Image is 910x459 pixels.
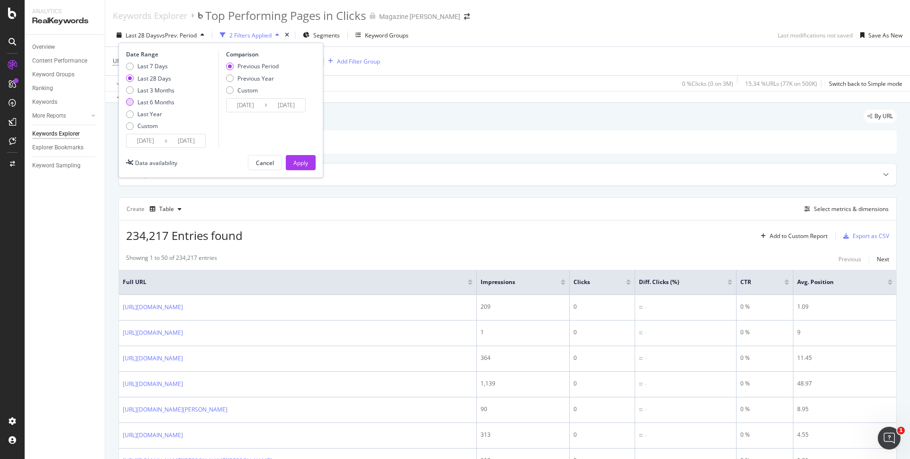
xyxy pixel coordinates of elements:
div: 0 [573,303,631,311]
div: 0 [573,431,631,439]
div: Apply [293,159,308,167]
div: Keywords [32,97,57,107]
a: Keyword Sampling [32,161,98,171]
div: Cancel [256,159,274,167]
a: Content Performance [32,56,98,66]
div: RealKeywords [32,16,97,27]
div: Analytics [32,8,97,16]
div: 0 [573,405,631,413]
a: Overview [32,42,98,52]
img: Equal [639,357,643,360]
button: Apply [113,76,140,91]
img: Equal [639,383,643,386]
div: Last Year [137,110,162,118]
div: legacy label [864,110,897,123]
div: - [645,354,646,363]
div: 364 [481,354,565,362]
a: Explorer Bookmarks [32,143,98,153]
div: 0 [573,354,631,362]
button: Segments [299,28,344,43]
div: Last 6 Months [126,98,174,106]
div: times [283,30,291,40]
div: Last 3 Months [126,86,174,94]
span: Avg. Position [797,278,874,286]
div: Last 28 Days [137,74,171,83]
div: 0 [573,328,631,337]
div: 0 % [740,379,789,388]
button: 2 Filters Applied [216,28,283,43]
button: Apply [286,155,316,170]
a: Keywords [32,97,98,107]
div: arrow-right-arrow-left [464,13,470,20]
div: Data availability [135,159,177,167]
div: 1 [481,328,565,337]
div: Magazine [PERSON_NAME] [379,12,460,21]
div: Create [127,202,185,217]
div: 0 % [740,354,789,362]
span: Segments [313,31,340,39]
div: 0 % Clicks ( 0 on 3M ) [682,80,733,88]
div: 0 % [740,303,789,311]
div: 0 % [740,431,789,439]
div: Date Range [126,50,216,58]
a: [URL][DOMAIN_NAME] [123,379,183,389]
div: Previous Year [237,74,274,83]
button: Last 28 DaysvsPrev. Period [113,28,208,43]
div: Keywords Explorer [32,129,80,139]
div: Next [877,255,889,263]
div: - [645,431,646,440]
div: 209 [481,303,565,311]
button: Add Filter Group [324,55,380,67]
div: 2 Filters Applied [229,31,272,39]
div: Add to Custom Report [770,233,828,239]
button: Previous [838,254,861,265]
img: Equal [639,408,643,411]
input: End Date [167,134,205,147]
div: - [645,303,646,312]
img: Equal [639,434,643,437]
button: Export as CSV [839,229,889,244]
div: 48.97 [797,379,892,388]
div: 4.55 [797,431,892,439]
input: End Date [267,99,305,112]
button: Cancel [248,155,282,170]
div: 0 % [740,405,789,413]
div: Switch back to Simple mode [829,80,902,88]
div: 1.09 [797,303,892,311]
div: Save As New [868,31,902,39]
button: Table [146,202,185,217]
div: Export as CSV [853,232,889,240]
span: Diff. Clicks (%) [639,278,713,286]
div: More Reports [32,111,66,121]
div: Comparison [226,50,309,58]
a: [URL][DOMAIN_NAME][PERSON_NAME] [123,405,227,414]
div: 15.34 % URLs ( 77K on 500K ) [745,80,817,88]
a: [URL][DOMAIN_NAME] [123,328,183,338]
a: Keywords Explorer [113,10,187,21]
div: 8.95 [797,405,892,413]
div: Custom [137,122,158,130]
iframe: Intercom live chat [878,427,901,450]
div: 11.45 [797,354,892,362]
span: 1 [897,427,905,434]
div: Last 7 Days [137,62,168,70]
div: - [645,380,646,388]
a: [URL][DOMAIN_NAME] [123,303,183,312]
div: Custom [237,86,258,94]
div: - [645,329,646,337]
span: Full URL [123,278,454,286]
div: Last modifications not saved [778,31,853,39]
button: Next [877,254,889,265]
div: 90 [481,405,565,413]
span: Last 28 Days [126,31,159,39]
button: Keyword Groups [352,28,412,43]
div: Table [159,206,174,212]
div: Previous [838,255,861,263]
div: Explorer Bookmarks [32,143,83,153]
button: Save As New [856,28,902,43]
div: Keyword Sampling [32,161,81,171]
button: Select metrics & dimensions [801,203,889,215]
span: URL Path [113,57,136,65]
div: Previous Year [226,74,279,83]
div: Keyword Groups [365,31,409,39]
